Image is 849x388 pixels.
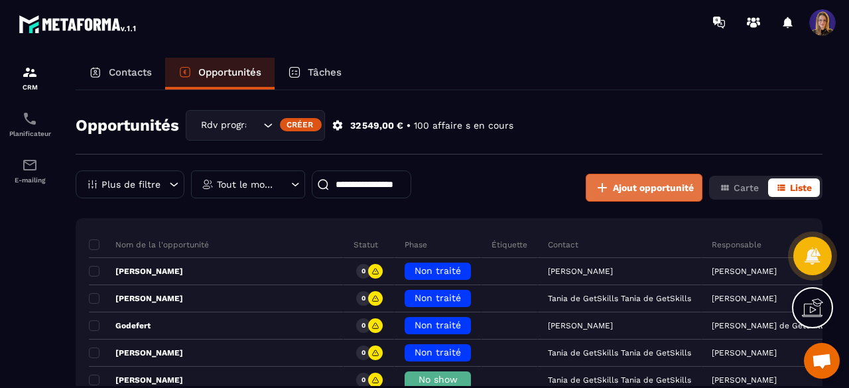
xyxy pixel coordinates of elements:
h2: Opportunités [76,112,179,139]
a: Ouvrir le chat [804,343,840,379]
img: formation [22,64,38,80]
p: Contact [548,239,578,250]
p: [PERSON_NAME] de GetSkills [712,321,827,330]
a: emailemailE-mailing [3,147,56,194]
p: 0 [361,375,365,385]
p: 0 [361,321,365,330]
p: [PERSON_NAME] [89,375,183,385]
input: Search for option [247,118,260,133]
a: Tâches [275,58,355,90]
span: Ajout opportunité [613,181,694,194]
div: Search for option [186,110,325,141]
p: Planificateur [3,130,56,137]
p: 0 [361,267,365,276]
span: Non traité [415,292,461,303]
p: [PERSON_NAME] [712,375,777,385]
p: Nom de la l'opportunité [89,239,209,250]
p: 0 [361,348,365,357]
span: Liste [790,182,812,193]
p: [PERSON_NAME] [89,266,183,277]
p: 0 [361,294,365,303]
p: • [407,119,411,132]
a: formationformationCRM [3,54,56,101]
p: [PERSON_NAME] [712,348,777,357]
p: Étiquette [491,239,527,250]
p: Opportunités [198,66,261,78]
a: Contacts [76,58,165,90]
p: 100 affaire s en cours [414,119,513,132]
button: Liste [768,178,820,197]
img: scheduler [22,111,38,127]
p: [PERSON_NAME] [89,348,183,358]
div: Créer [280,118,322,131]
p: Godefert [89,320,151,331]
img: logo [19,12,138,36]
p: [PERSON_NAME] [89,293,183,304]
a: Opportunités [165,58,275,90]
span: Non traité [415,347,461,357]
p: Statut [354,239,378,250]
p: CRM [3,84,56,91]
p: Tâches [308,66,342,78]
p: E-mailing [3,176,56,184]
p: Plus de filtre [101,180,161,189]
p: [PERSON_NAME] [712,267,777,276]
p: 32 549,00 € [350,119,403,132]
img: email [22,157,38,173]
span: Rdv programmé [198,118,247,133]
span: Carte [734,182,759,193]
button: Carte [712,178,767,197]
a: schedulerschedulerPlanificateur [3,101,56,147]
span: Non traité [415,320,461,330]
p: Responsable [712,239,761,250]
button: Ajout opportunité [586,174,702,202]
p: Phase [405,239,427,250]
span: Non traité [415,265,461,276]
p: Tout le monde [217,180,276,189]
p: [PERSON_NAME] [712,294,777,303]
span: No show [419,374,458,385]
p: Contacts [109,66,152,78]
